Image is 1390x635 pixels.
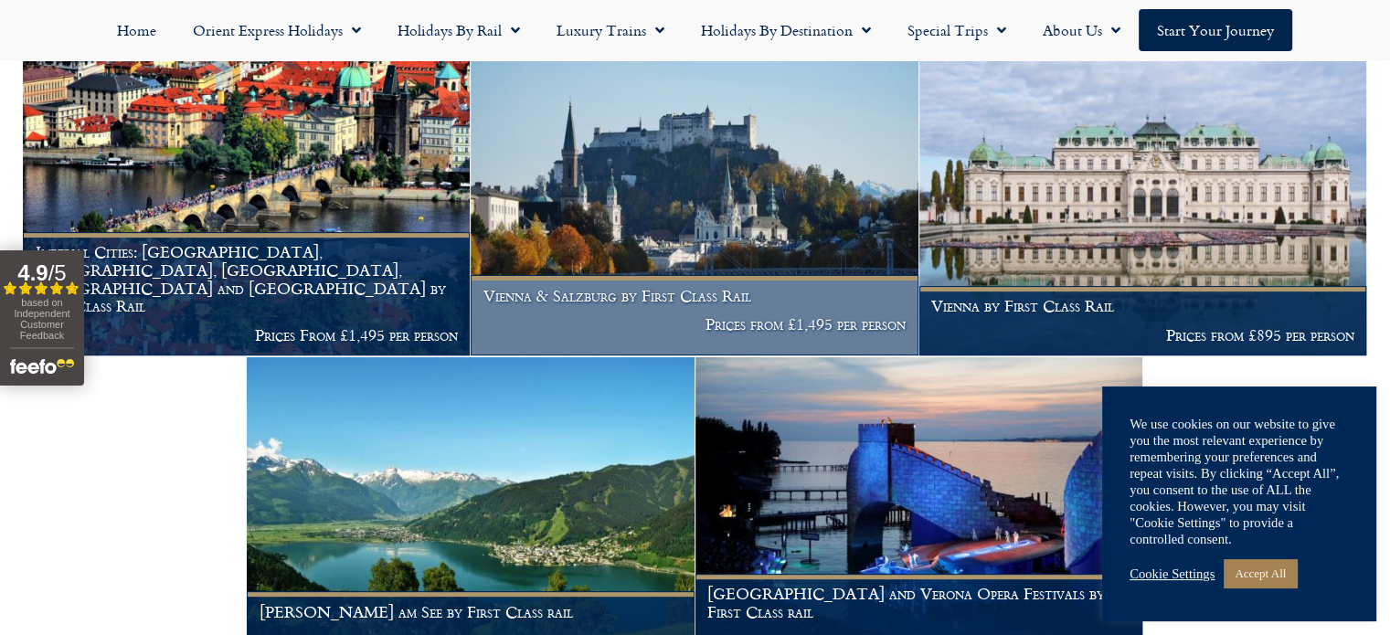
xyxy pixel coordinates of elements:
[36,243,458,315] h1: Imperial Cities: [GEOGRAPHIC_DATA], [GEOGRAPHIC_DATA], [GEOGRAPHIC_DATA], [GEOGRAPHIC_DATA] and [...
[683,9,889,51] a: Holidays by Destination
[260,603,682,621] h1: [PERSON_NAME] am See by First Class rail
[99,9,175,51] a: Home
[483,287,906,305] h1: Vienna & Salzburg by First Class Rail
[379,9,538,51] a: Holidays by Rail
[1130,416,1349,547] div: We use cookies on our website to give you the most relevant experience by remembering your prefer...
[175,9,379,51] a: Orient Express Holidays
[538,9,683,51] a: Luxury Trains
[931,297,1353,315] h1: Vienna by First Class Rail
[1139,9,1292,51] a: Start your Journey
[471,51,918,356] a: Vienna & Salzburg by First Class Rail Prices from £1,495 per person
[707,585,1130,620] h1: [GEOGRAPHIC_DATA] and Verona Opera Festivals by First Class rail
[1224,559,1297,587] a: Accept All
[483,315,906,333] p: Prices from £1,495 per person
[931,326,1353,344] p: Prices from £895 per person
[9,9,1381,51] nav: Menu
[1024,9,1139,51] a: About Us
[36,326,458,344] p: Prices From £1,495 per person
[889,9,1024,51] a: Special Trips
[1130,566,1215,582] a: Cookie Settings
[23,51,471,356] a: Imperial Cities: [GEOGRAPHIC_DATA], [GEOGRAPHIC_DATA], [GEOGRAPHIC_DATA], [GEOGRAPHIC_DATA] and [...
[919,51,1367,356] a: Vienna by First Class Rail Prices from £895 per person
